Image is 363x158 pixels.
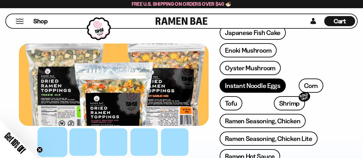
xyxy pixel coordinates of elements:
span: Cart [334,17,346,25]
span: Shop [33,17,48,26]
span: Get 10% Off [3,131,27,155]
button: Close teaser [37,147,43,153]
a: Corn [299,79,323,93]
a: ShrimpSOLD OUT [274,96,305,110]
a: Shop [33,16,48,26]
button: Mobile Menu Trigger [15,19,24,24]
a: Instant Noodle Eggs [220,79,285,93]
a: Ramen Seasoning, Chicken [220,114,306,128]
a: Tofu [220,96,242,110]
div: SOLD OUT [297,91,311,103]
span: Free U.S. Shipping on Orders over $40 🍜 [132,1,232,7]
a: Cart [324,14,355,28]
a: Ramen Seasoning, Chicken Lite [220,132,317,146]
a: Oyster Mushroom [220,61,281,75]
a: Enoki Mushroom [220,43,277,57]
